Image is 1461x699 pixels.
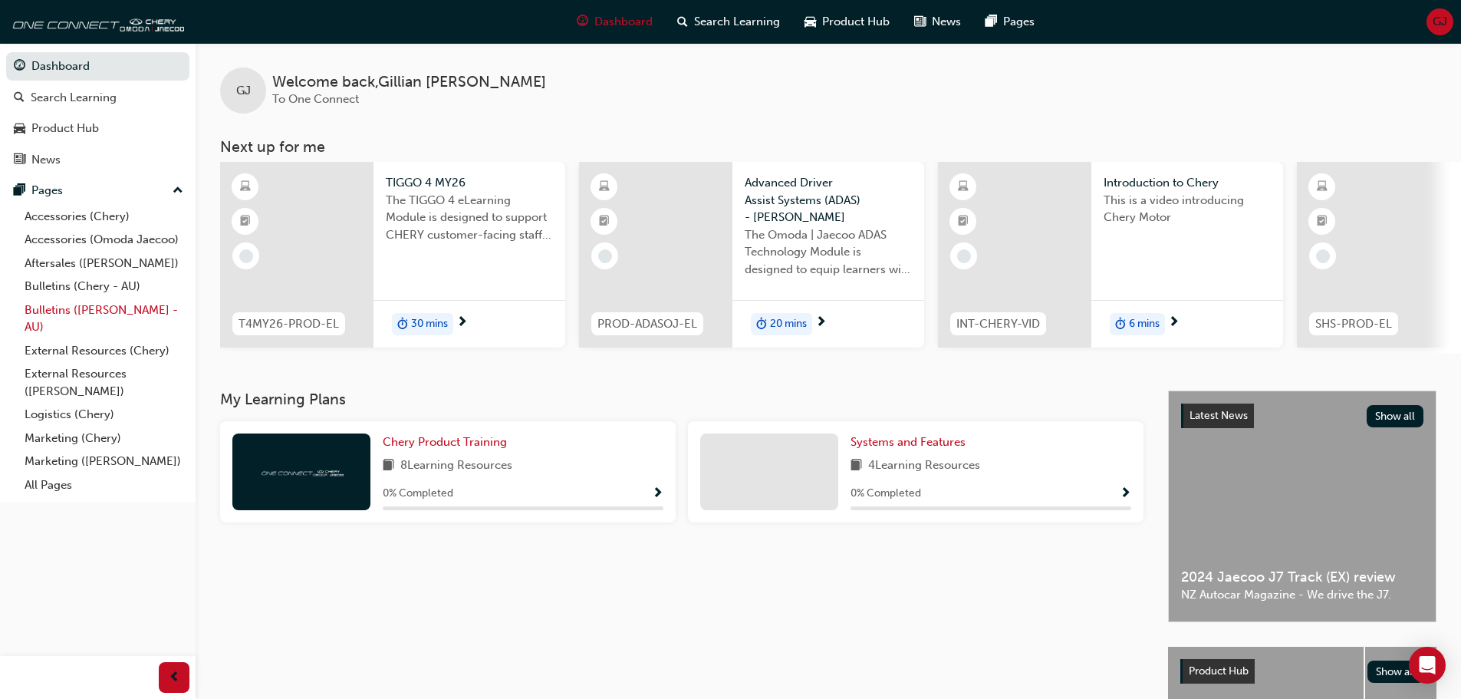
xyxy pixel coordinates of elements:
span: 4 Learning Resources [868,457,980,476]
h3: Next up for me [196,138,1461,156]
span: car-icon [14,122,25,136]
span: 0 % Completed [851,485,921,503]
span: GJ [236,82,251,100]
span: learningRecordVerb_NONE-icon [239,249,253,263]
a: Latest NewsShow all [1181,404,1423,428]
span: learningResourceType_ELEARNING-icon [1317,177,1328,197]
span: Introduction to Chery [1104,174,1271,192]
span: learningRecordVerb_NONE-icon [957,249,971,263]
a: Chery Product Training [383,434,513,451]
a: Logistics (Chery) [18,403,189,427]
a: All Pages [18,473,189,497]
button: Show Progress [1120,484,1131,503]
span: Show Progress [652,487,663,501]
span: book-icon [851,457,862,476]
span: booktick-icon [1317,212,1328,232]
a: INT-CHERY-VIDIntroduction to CheryThis is a video introducing Chery Motorduration-icon6 mins [938,162,1283,348]
span: pages-icon [14,184,25,198]
a: Product HubShow all [1180,659,1424,684]
div: Search Learning [31,89,117,107]
div: News [31,151,61,169]
a: News [6,146,189,174]
span: The Omoda | Jaecoo ADAS Technology Module is designed to equip learners with essential knowledge ... [745,226,912,279]
a: External Resources (Chery) [18,339,189,363]
span: Pages [1003,13,1035,31]
span: news-icon [14,153,25,167]
span: learningRecordVerb_NONE-icon [1316,249,1330,263]
span: Advanced Driver Assist Systems (ADAS) - [PERSON_NAME] [745,174,912,226]
a: guage-iconDashboard [564,6,665,38]
span: NZ Autocar Magazine - We drive the J7. [1181,586,1423,604]
span: INT-CHERY-VID [956,315,1040,333]
h3: My Learning Plans [220,391,1143,408]
span: T4MY26-PROD-EL [239,315,339,333]
span: booktick-icon [599,212,610,232]
a: Search Learning [6,84,189,112]
button: Show Progress [652,484,663,503]
span: Product Hub [1189,664,1249,678]
div: Open Intercom Messenger [1409,647,1446,684]
button: DashboardSearch LearningProduct HubNews [6,49,189,176]
span: pages-icon [986,12,997,31]
span: duration-icon [1115,315,1126,335]
a: Dashboard [6,52,189,81]
span: 2024 Jaecoo J7 Track (EX) review [1181,569,1423,586]
a: car-iconProduct Hub [792,6,902,38]
span: Systems and Features [851,435,966,449]
span: guage-icon [577,12,588,31]
span: 30 mins [411,315,448,333]
button: GJ [1426,8,1453,35]
span: 6 mins [1129,315,1160,333]
span: learningRecordVerb_NONE-icon [598,249,612,263]
span: Product Hub [822,13,890,31]
span: learningResourceType_ELEARNING-icon [958,177,969,197]
span: PROD-ADASOJ-EL [597,315,697,333]
div: Product Hub [31,120,99,137]
span: SHS-PROD-EL [1315,315,1392,333]
span: up-icon [173,181,183,201]
button: Pages [6,176,189,205]
span: TIGGO 4 MY26 [386,174,553,192]
span: search-icon [677,12,688,31]
a: Systems and Features [851,434,972,451]
a: Latest NewsShow all2024 Jaecoo J7 Track (EX) reviewNZ Autocar Magazine - We drive the J7. [1168,391,1436,622]
span: booktick-icon [958,212,969,232]
span: Chery Product Training [383,435,507,449]
span: duration-icon [397,315,408,335]
a: search-iconSearch Learning [665,6,792,38]
span: This is a video introducing Chery Motor [1104,192,1271,226]
a: Bulletins ([PERSON_NAME] - AU) [18,298,189,339]
span: To One Connect [272,92,359,106]
span: book-icon [383,457,394,476]
span: search-icon [14,91,25,105]
span: Welcome back , Gillian [PERSON_NAME] [272,74,546,91]
a: T4MY26-PROD-ELTIGGO 4 MY26The TIGGO 4 eLearning Module is designed to support CHERY customer-faci... [220,162,565,348]
span: booktick-icon [240,212,251,232]
div: Pages [31,182,63,199]
span: The TIGGO 4 eLearning Module is designed to support CHERY customer-facing staff with the product ... [386,192,553,244]
span: duration-icon [756,315,767,335]
button: Show all [1367,661,1425,683]
span: News [932,13,961,31]
a: Aftersales ([PERSON_NAME]) [18,252,189,275]
span: Dashboard [594,13,653,31]
span: guage-icon [14,60,25,74]
a: PROD-ADASOJ-ELAdvanced Driver Assist Systems (ADAS) - [PERSON_NAME]The Omoda | Jaecoo ADAS Techno... [579,162,924,348]
a: Accessories (Chery) [18,205,189,229]
span: learningResourceType_ELEARNING-icon [599,177,610,197]
span: next-icon [456,316,468,330]
span: 20 mins [770,315,807,333]
span: news-icon [914,12,926,31]
span: 0 % Completed [383,485,453,503]
a: pages-iconPages [973,6,1047,38]
a: oneconnect [8,6,184,37]
a: news-iconNews [902,6,973,38]
img: oneconnect [259,464,344,479]
span: next-icon [815,316,827,330]
a: Marketing (Chery) [18,427,189,450]
a: Accessories (Omoda Jaecoo) [18,228,189,252]
span: Show Progress [1120,487,1131,501]
a: Product Hub [6,114,189,143]
span: GJ [1433,13,1447,31]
